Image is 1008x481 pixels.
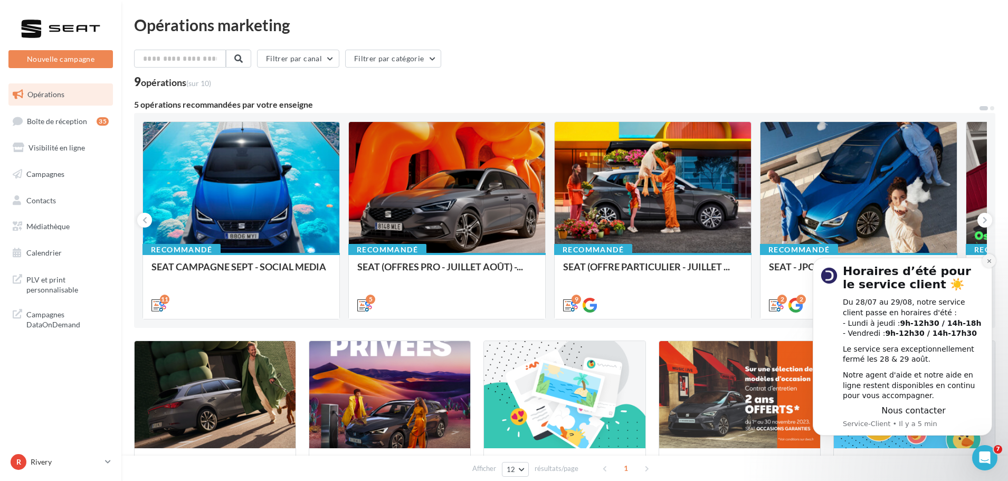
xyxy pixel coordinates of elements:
div: 2 [796,295,806,304]
div: 11 [160,295,169,304]
a: Calendrier [6,242,115,264]
a: Campagnes DataOnDemand [6,303,115,334]
div: Recommandé [554,244,632,256]
div: 5 [366,295,375,304]
span: Calendrier [26,248,62,257]
div: Opérations marketing [134,17,995,33]
button: Nouvelle campagne [8,50,113,68]
span: Visibilité en ligne [28,143,85,152]
button: Filtrer par catégorie [345,50,441,68]
a: Visibilité en ligne [6,137,115,159]
span: SEAT CAMPAGNE SEPT - SOCIAL MEDIA [151,261,326,272]
a: Boîte de réception35 [6,110,115,133]
a: Contacts [6,190,115,212]
span: Afficher [472,464,496,474]
span: Boîte de réception [27,116,87,125]
a: Campagnes [6,163,115,185]
div: Recommandé [760,244,838,256]
div: Recommandé [348,244,426,256]
iframe: Intercom notifications message [797,242,1008,452]
a: PLV et print personnalisable [6,268,115,299]
div: Recommandé [142,244,221,256]
a: Opérations [6,83,115,106]
a: R Rivery [8,452,113,472]
span: SEAT (OFFRE PARTICULIER - JUILLET ... [563,261,730,272]
iframe: Intercom live chat [972,445,997,470]
span: 12 [507,465,516,474]
div: 9 [572,295,581,304]
span: 7 [994,445,1002,454]
span: Campagnes [26,169,64,178]
div: 2 [777,295,787,304]
div: 9 [134,76,211,88]
span: Campagnes DataOnDemand [26,307,109,330]
button: 12 [502,462,529,477]
span: résultats/page [535,464,578,474]
span: Opérations [27,90,64,99]
button: Filtrer par canal [257,50,339,68]
span: Contacts [26,195,56,204]
span: PLV et print personnalisable [26,272,109,295]
span: SEAT (OFFRES PRO - JUILLET AOÛT) -... [357,261,523,272]
span: SEAT - JPO - GENERIQUE SEPT / OCTO... [769,261,939,272]
div: 35 [97,117,109,126]
span: (sur 10) [186,79,211,88]
p: Rivery [31,457,101,467]
a: Médiathèque [6,215,115,238]
span: 1 [617,460,634,477]
span: R [16,457,21,467]
div: opérations [141,78,211,87]
div: 5 opérations recommandées par votre enseigne [134,100,978,109]
span: Médiathèque [26,222,70,231]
